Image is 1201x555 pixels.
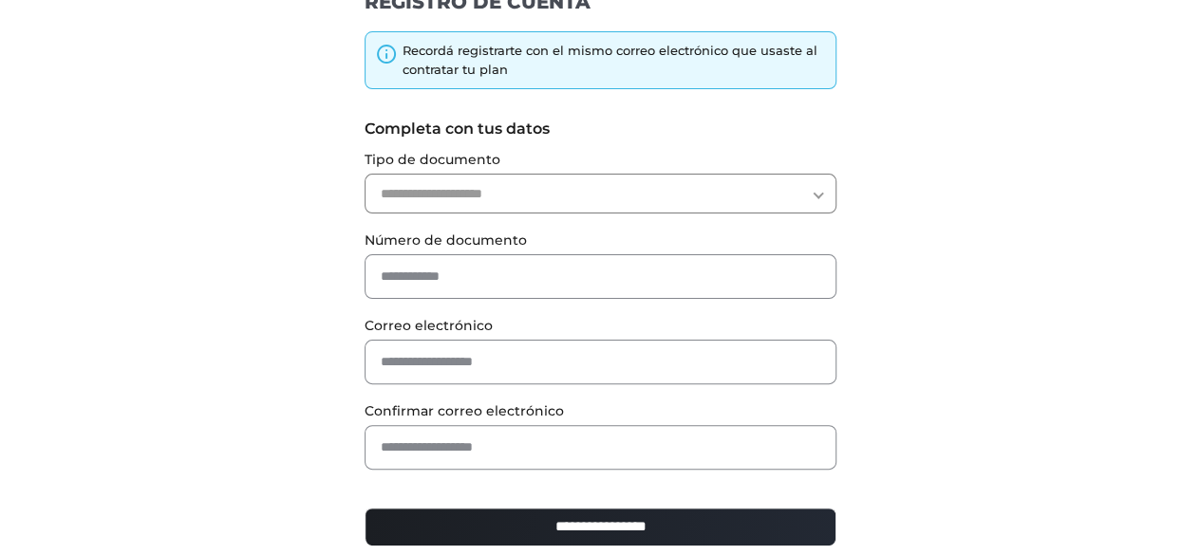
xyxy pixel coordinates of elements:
label: Correo electrónico [365,316,836,336]
label: Confirmar correo electrónico [365,401,836,421]
label: Completa con tus datos [365,118,836,140]
div: Recordá registrarte con el mismo correo electrónico que usaste al contratar tu plan [403,42,826,79]
label: Número de documento [365,231,836,250]
label: Tipo de documento [365,150,836,170]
